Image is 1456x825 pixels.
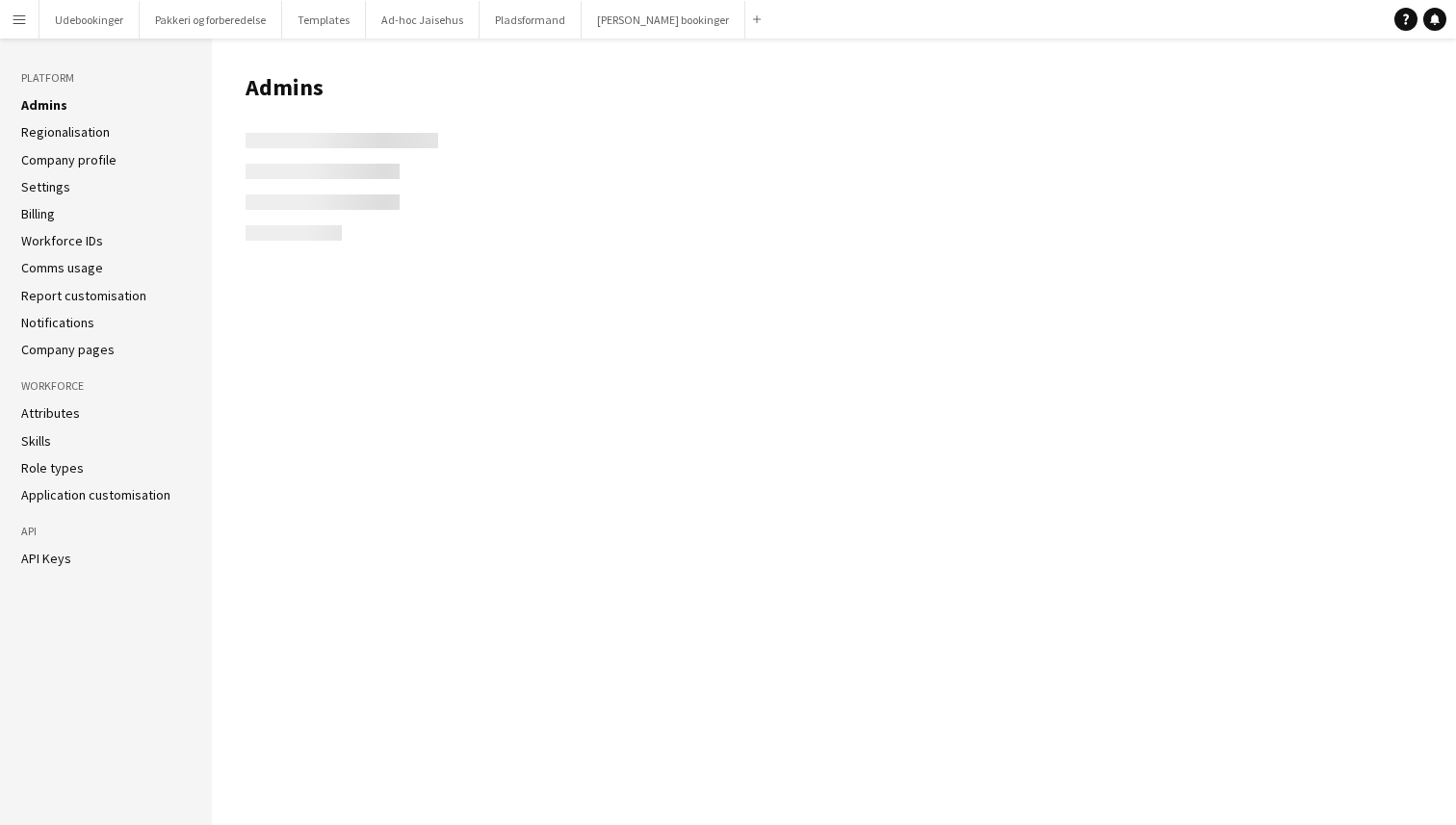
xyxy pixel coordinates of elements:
a: Report customisation [21,287,146,304]
a: Comms usage [21,259,103,276]
a: Skills [21,432,51,450]
button: Ad-hoc Jaisehus [366,1,480,39]
a: Workforce IDs [21,232,103,249]
h3: API [21,523,191,540]
h1: Admins [246,73,1437,102]
a: Settings [21,178,70,195]
a: API Keys [21,550,71,567]
a: Company pages [21,341,115,358]
button: Pladsformand [480,1,582,39]
button: [PERSON_NAME] bookinger [582,1,745,39]
button: Templates [282,1,366,39]
a: Billing [21,205,55,222]
a: Admins [21,96,67,114]
a: Regionalisation [21,123,110,141]
h3: Workforce [21,377,191,395]
a: Application customisation [21,486,170,503]
a: Role types [21,459,84,477]
h3: Platform [21,69,191,87]
a: Notifications [21,314,94,331]
button: Pakkeri og forberedelse [140,1,282,39]
a: Attributes [21,404,80,422]
a: Company profile [21,151,117,168]
button: Udebookinger [39,1,140,39]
